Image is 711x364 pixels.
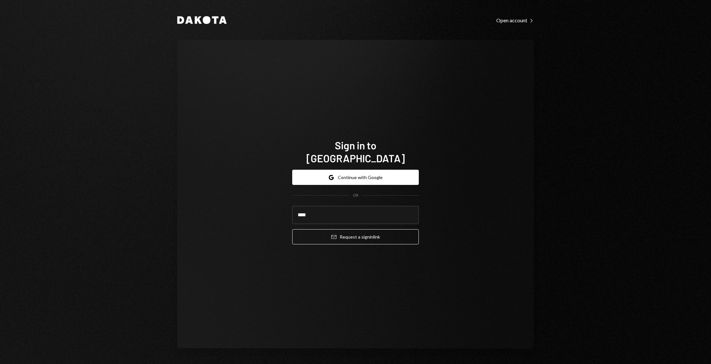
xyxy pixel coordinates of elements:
div: Open account [496,17,534,24]
h1: Sign in to [GEOGRAPHIC_DATA] [292,139,419,165]
div: OR [353,193,358,198]
a: Open account [496,16,534,24]
button: Continue with Google [292,170,419,185]
button: Request a signinlink [292,229,419,244]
